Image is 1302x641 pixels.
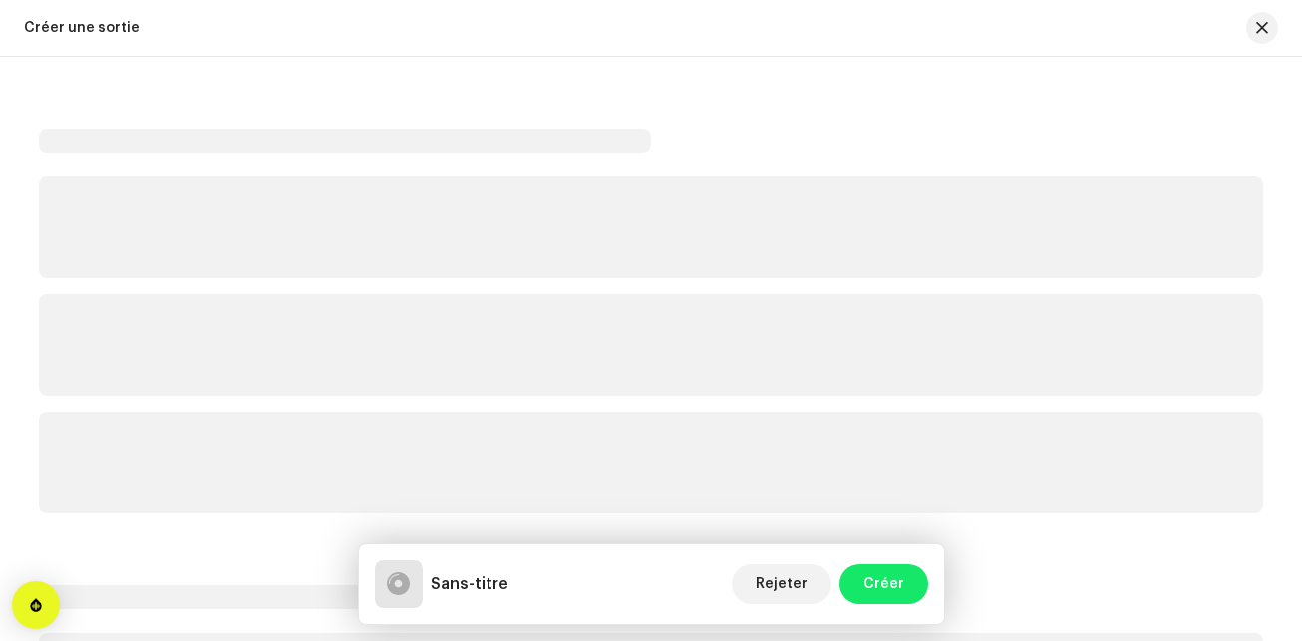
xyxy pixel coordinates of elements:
[839,564,928,604] button: Créer
[431,572,508,596] h5: Sans-titre
[732,564,831,604] button: Rejeter
[12,581,60,629] div: Open Intercom Messenger
[756,564,808,604] span: Rejeter
[863,564,904,604] span: Créer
